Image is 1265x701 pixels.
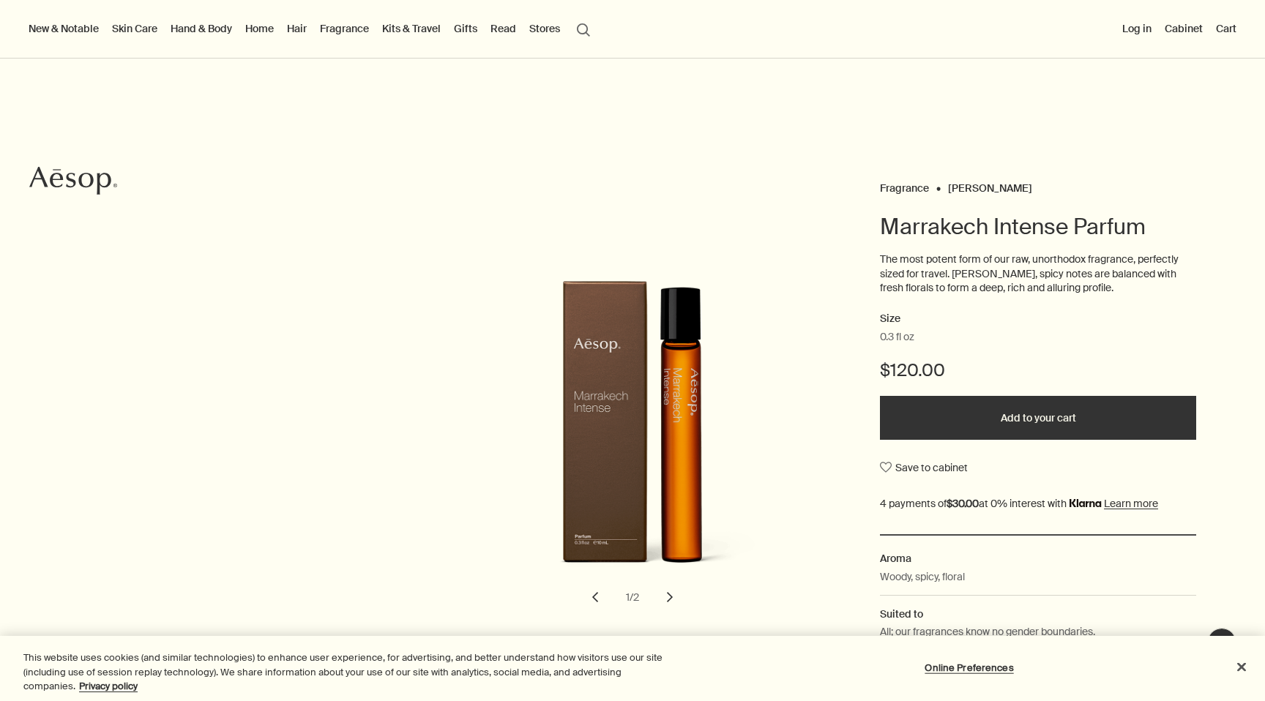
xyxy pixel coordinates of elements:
[880,212,1196,241] h1: Marrakech Intense Parfum
[379,19,444,38] a: Kits & Travel
[570,15,597,42] button: Open search
[29,166,117,195] svg: Aesop
[880,623,1095,640] p: All; our fragrances know no gender boundaries.
[79,680,138,692] a: More information about your privacy, opens in a new tab
[1207,628,1236,657] button: Live Assistance
[26,19,102,38] button: New & Notable
[168,19,235,38] a: Hand & Body
[26,162,121,203] a: Aesop
[880,181,929,188] a: Fragrance
[526,19,563,38] button: Stores
[284,19,310,38] a: Hair
[880,606,1196,622] h2: Suited to
[422,281,843,613] div: Marrakech Intense Parfum
[476,281,798,595] img: Back of Aesop Marrakech Intense Parfum outer carton packaging.
[1213,19,1239,38] button: Cart
[880,550,1196,566] h2: Aroma
[948,181,1032,188] a: [PERSON_NAME]
[880,454,968,481] button: Save to cabinet
[109,19,160,38] a: Skin Care
[317,19,372,38] a: Fragrance
[880,569,965,585] p: Woody, spicy, floral
[654,581,686,613] button: next slide
[880,310,1196,328] h2: Size
[579,581,611,613] button: previous slide
[880,330,914,345] span: 0.3 fl oz
[880,359,945,382] span: $120.00
[924,653,1015,682] button: Online Preferences, Opens the preference center dialog
[242,19,277,38] a: Home
[880,396,1196,440] button: Add to your cart - $120.00
[1162,19,1206,38] a: Cabinet
[451,19,480,38] a: Gifts
[1119,19,1154,38] button: Log in
[1225,651,1258,683] button: Close
[880,252,1196,296] p: The most potent form of our raw, unorthodox fragrance, perfectly sized for travel. [PERSON_NAME],...
[488,19,519,38] a: Read
[23,651,695,694] div: This website uses cookies (and similar technologies) to enhance user experience, for advertising,...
